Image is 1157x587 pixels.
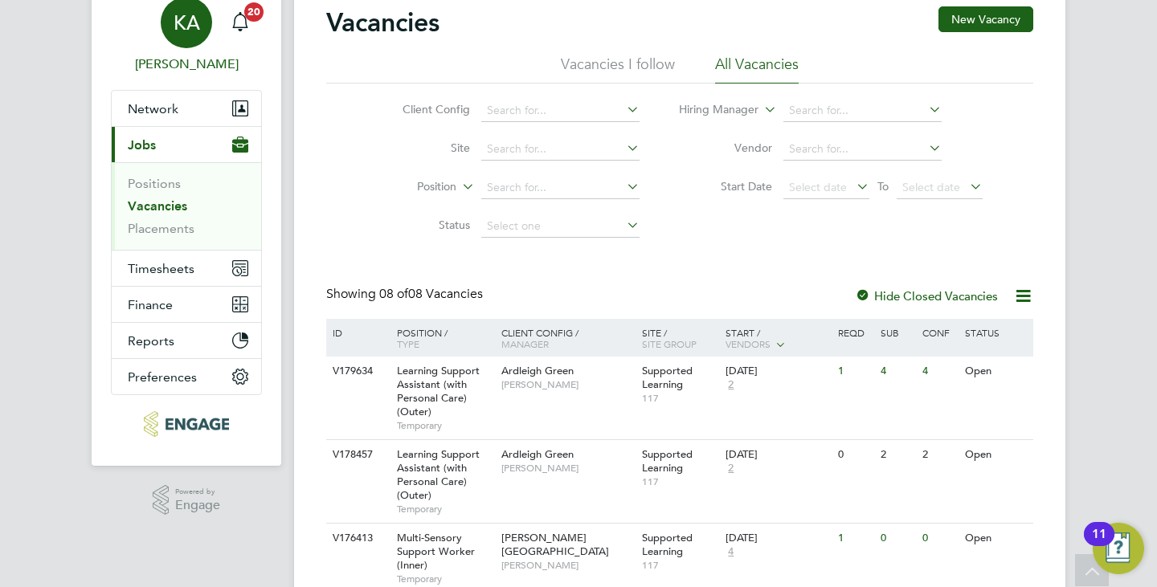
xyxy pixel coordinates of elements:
span: [PERSON_NAME] [501,559,634,572]
span: Manager [501,337,549,350]
span: 08 Vacancies [379,286,483,302]
span: Powered by [175,485,220,499]
div: V178457 [329,440,385,470]
a: Go to home page [111,411,262,437]
button: Open Resource Center, 11 new notifications [1093,523,1144,574]
label: Status [378,218,470,232]
span: To [873,176,893,197]
span: Select date [902,180,960,194]
div: 1 [834,524,876,553]
span: Temporary [397,573,493,585]
div: Sub [877,319,918,346]
span: Timesheets [128,261,194,276]
input: Search for... [481,100,640,122]
span: [PERSON_NAME] [501,378,634,391]
span: Site Group [642,337,697,350]
div: Open [961,524,1031,553]
div: 2 [877,440,918,470]
div: Showing [326,286,486,303]
input: Search for... [783,100,942,122]
a: Positions [128,176,181,191]
button: Network [112,91,261,126]
div: Status [961,319,1031,346]
div: V176413 [329,524,385,553]
label: Hiring Manager [666,102,758,118]
div: Jobs [112,162,261,250]
label: Client Config [378,102,470,116]
li: All Vacancies [715,55,799,84]
span: Finance [128,297,173,312]
input: Search for... [481,138,640,161]
span: Vendors [726,337,771,350]
div: 4 [877,357,918,386]
span: Temporary [397,503,493,516]
button: Preferences [112,359,261,394]
div: [DATE] [726,532,830,545]
span: Learning Support Assistant (with Personal Care) (Outer) [397,447,480,502]
div: 0 [877,524,918,553]
label: Position [364,179,456,195]
a: Vacancies [128,198,187,214]
img: axcis-logo-retina.png [144,411,229,437]
button: Finance [112,287,261,322]
div: Reqd [834,319,876,346]
span: Ardleigh Green [501,364,574,377]
input: Search for... [481,177,640,199]
a: Powered byEngage [153,485,221,516]
div: 1 [834,357,876,386]
span: 20 [244,2,264,22]
span: Supported Learning [642,447,693,475]
input: Search for... [783,138,942,161]
span: Learning Support Assistant (with Personal Care) (Outer) [397,364,480,418]
span: Supported Learning [642,364,693,391]
div: Client Config / [497,319,638,357]
div: 11 [1092,534,1106,555]
a: Placements [128,221,194,236]
span: KA [174,12,200,33]
div: [DATE] [726,365,830,378]
span: [PERSON_NAME][GEOGRAPHIC_DATA] [501,531,609,558]
div: Conf [918,319,960,346]
div: Open [961,440,1031,470]
span: Temporary [397,419,493,432]
div: 4 [918,357,960,386]
span: [PERSON_NAME] [501,462,634,475]
span: Reports [128,333,174,349]
div: [DATE] [726,448,830,462]
div: Site / [638,319,722,357]
div: Open [961,357,1031,386]
button: Jobs [112,127,261,162]
span: Network [128,101,178,116]
li: Vacancies I follow [561,55,675,84]
label: Site [378,141,470,155]
span: Ardleigh Green [501,447,574,461]
label: Vendor [680,141,772,155]
button: Reports [112,323,261,358]
span: 117 [642,392,718,405]
span: Multi-Sensory Support Worker (Inner) [397,531,475,572]
span: Supported Learning [642,531,693,558]
span: 117 [642,475,718,488]
div: V179634 [329,357,385,386]
span: 4 [726,545,736,559]
h2: Vacancies [326,6,439,39]
label: Start Date [680,179,772,194]
div: 2 [918,440,960,470]
div: Position / [385,319,497,357]
span: 2 [726,378,736,392]
div: 0 [834,440,876,470]
span: 117 [642,559,718,572]
div: 0 [918,524,960,553]
span: Type [397,337,419,350]
button: New Vacancy [938,6,1033,32]
span: 08 of [379,286,408,302]
div: ID [329,319,385,346]
span: Preferences [128,369,197,385]
span: Jobs [128,137,156,153]
button: Timesheets [112,251,261,286]
span: 2 [726,462,736,475]
div: Start / [722,319,834,359]
span: Kira Alani [111,55,262,74]
input: Select one [481,215,640,238]
label: Hide Closed Vacancies [855,288,998,304]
